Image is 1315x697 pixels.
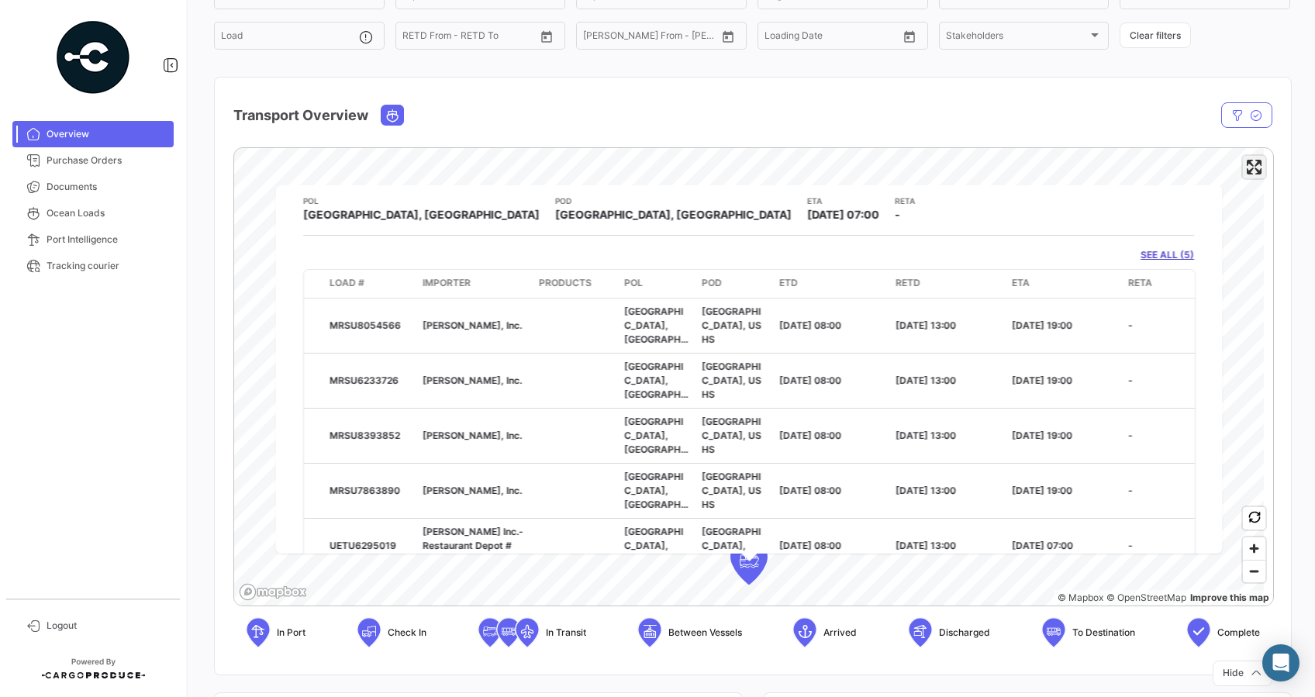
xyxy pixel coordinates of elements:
[773,269,889,297] datatable-header-cell: ETD
[12,147,174,174] a: Purchase Orders
[1128,275,1152,289] span: RETA
[330,275,364,289] span: Load #
[896,539,956,550] span: [DATE] 13:00
[303,207,540,223] span: [GEOGRAPHIC_DATA], [GEOGRAPHIC_DATA]
[823,626,857,640] span: Arrived
[47,233,167,247] span: Port Intelligence
[764,33,786,43] input: From
[702,470,761,509] span: [GEOGRAPHIC_DATA], US HS
[624,470,689,523] span: [GEOGRAPHIC_DATA], [GEOGRAPHIC_DATA]
[583,33,605,43] input: From
[896,429,956,440] span: [DATE] 13:00
[423,319,522,330] span: [PERSON_NAME], Inc.
[234,148,1264,607] canvas: Map
[435,33,499,43] input: To
[716,25,740,48] button: Open calendar
[47,619,167,633] span: Logout
[702,525,766,578] span: [GEOGRAPHIC_DATA], [GEOGRAPHIC_DATA]
[895,195,915,207] app-card-info-title: RETA
[539,275,592,289] span: Products
[779,374,841,385] span: [DATE] 08:00
[388,626,426,640] span: Check In
[1128,484,1133,495] span: -
[1213,661,1272,686] button: Hide
[1128,539,1133,550] span: -
[730,538,768,585] div: Map marker
[1141,248,1195,262] a: SEE ALL (5)
[54,19,132,96] img: powered-by.png
[12,121,174,147] a: Overview
[895,208,900,221] span: -
[555,207,792,223] span: [GEOGRAPHIC_DATA], [GEOGRAPHIC_DATA]
[702,415,761,454] span: [GEOGRAPHIC_DATA], US HS
[624,305,689,358] span: [GEOGRAPHIC_DATA], [GEOGRAPHIC_DATA]
[618,269,695,297] datatable-header-cell: POL
[889,269,1006,297] datatable-header-cell: RETD
[779,484,841,495] span: [DATE] 08:00
[807,208,879,221] span: [DATE] 07:00
[624,525,689,578] span: [GEOGRAPHIC_DATA], [GEOGRAPHIC_DATA]
[47,154,167,167] span: Purchase Orders
[12,200,174,226] a: Ocean Loads
[423,275,471,289] span: Importer
[1012,275,1030,289] span: ETA
[896,319,956,330] span: [DATE] 13:00
[533,269,618,297] datatable-header-cell: Products
[624,275,643,289] span: POL
[1128,319,1133,330] span: -
[12,253,174,279] a: Tracking courier
[233,105,368,126] h4: Transport Overview
[239,583,307,601] a: Mapbox logo
[1106,592,1186,603] a: OpenStreetMap
[555,195,792,207] app-card-info-title: POD
[1128,429,1133,440] span: -
[1012,374,1072,385] span: [DATE] 19:00
[946,33,1089,43] span: Stakeholders
[330,483,410,497] div: MRSU7863890
[624,415,689,468] span: [GEOGRAPHIC_DATA], [GEOGRAPHIC_DATA]
[896,374,956,385] span: [DATE] 13:00
[1128,374,1133,385] span: -
[779,275,798,289] span: ETD
[1058,592,1103,603] a: Mapbox
[423,484,522,495] span: [PERSON_NAME], Inc.
[12,174,174,200] a: Documents
[797,33,861,43] input: To
[896,484,956,495] span: [DATE] 13:00
[1012,539,1073,550] span: [DATE] 07:00
[423,525,523,564] span: [PERSON_NAME] Inc.-Restaurant Depot # 829
[1262,644,1299,681] div: Abrir Intercom Messenger
[381,105,403,125] button: Ocean
[1012,319,1072,330] span: [DATE] 19:00
[1072,626,1135,640] span: To Destination
[1120,22,1191,48] button: Clear filters
[47,180,167,194] span: Documents
[1006,269,1122,297] datatable-header-cell: ETA
[695,269,773,297] datatable-header-cell: POD
[779,429,841,440] span: [DATE] 08:00
[423,429,522,440] span: [PERSON_NAME], Inc.
[702,305,761,344] span: [GEOGRAPHIC_DATA], US HS
[939,626,990,640] span: Discharged
[277,626,305,640] span: In Port
[546,626,586,640] span: In Transit
[535,25,558,48] button: Open calendar
[330,538,410,552] div: UETU6295019
[1243,561,1265,582] span: Zoom out
[616,33,679,43] input: To
[702,275,722,289] span: POD
[779,319,841,330] span: [DATE] 08:00
[416,269,533,297] datatable-header-cell: Importer
[47,259,167,273] span: Tracking courier
[330,318,410,332] div: MRSU8054566
[12,226,174,253] a: Port Intelligence
[779,539,841,550] span: [DATE] 08:00
[47,127,167,141] span: Overview
[898,25,921,48] button: Open calendar
[303,195,540,207] app-card-info-title: POL
[1243,156,1265,178] button: Enter fullscreen
[47,206,167,220] span: Ocean Loads
[330,373,410,387] div: MRSU6233726
[402,33,424,43] input: From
